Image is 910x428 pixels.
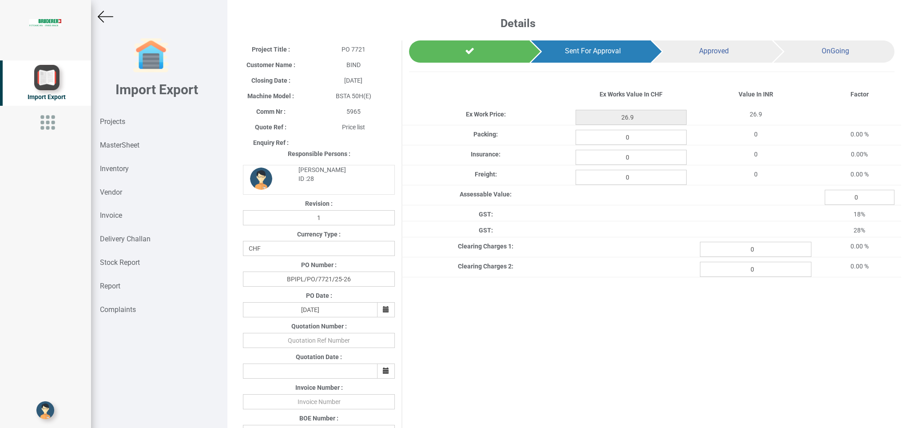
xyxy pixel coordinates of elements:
label: Clearing Charges 1: [458,242,513,251]
strong: Projects [100,117,125,126]
span: 0 [754,151,758,158]
span: 0.00 % [850,171,869,178]
span: Import Export [28,93,66,100]
label: Packing: [473,130,498,139]
input: Quotation Ref Number [243,333,395,348]
span: PO 7721 [342,46,366,53]
label: Factor [850,90,869,99]
label: PO Number : [301,260,337,269]
span: 18% [854,211,865,218]
strong: Delivery Challan [100,235,151,243]
input: Invoice Number [243,394,395,409]
label: Assessable Value: [460,190,512,199]
label: Quotation Number : [291,322,347,331]
strong: Complaints [100,305,136,314]
label: Currency Type : [297,230,341,239]
strong: Stock Report [100,258,140,267]
span: Approved [699,47,729,55]
span: 0.00 % [850,131,869,138]
input: PO Number [243,272,395,287]
label: Quotation Date : [296,352,342,361]
label: Project Title : [252,45,290,54]
b: Details [501,17,536,30]
label: Ex Works Value In CHF [600,90,663,99]
span: 0 [754,171,758,178]
strong: Invoice [100,211,122,220]
label: Customer Name : [246,60,295,69]
label: BOE Number : [299,414,338,423]
label: Closing Date : [251,76,290,85]
strong: Inventory [100,164,129,173]
label: PO Date : [306,291,332,300]
span: [DATE] [344,77,362,84]
label: Comm Nr : [256,107,286,116]
label: GST: [479,210,493,219]
span: OnGoing [822,47,849,55]
span: 0.00 % [850,243,869,250]
span: 26.9 [750,111,762,118]
label: Quote Ref : [255,123,286,132]
strong: Report [100,282,120,290]
img: garage-closed.png [133,38,169,73]
input: Revision [243,210,395,225]
span: 0.00% [851,151,868,158]
strong: Vendor [100,188,122,196]
img: DP [250,168,272,190]
label: Ex Work Price: [466,110,506,119]
span: 0 [754,131,758,138]
span: BSTA 50H(E) [336,92,371,100]
b: Import Export [115,82,198,97]
label: Enquiry Ref : [253,138,289,147]
span: 5965 [346,108,361,115]
span: Sent For Approval [565,47,621,55]
label: Value In INR [739,90,773,99]
label: Invoice Number : [295,383,343,392]
div: [PERSON_NAME] ID : [292,165,388,183]
strong: 28 [307,175,314,182]
span: Price list [342,124,365,131]
strong: MasterSheet [100,141,139,149]
label: Freight: [475,170,497,179]
label: Machine Model : [247,92,294,100]
label: Insurance: [471,150,501,159]
span: BIND [346,61,361,68]
span: 28% [854,227,865,234]
label: GST: [479,226,493,235]
label: Revision : [305,199,333,208]
label: Clearing Charges 2: [458,262,513,271]
span: 0.00 % [850,263,869,270]
label: Responsible Persons : [288,149,350,158]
